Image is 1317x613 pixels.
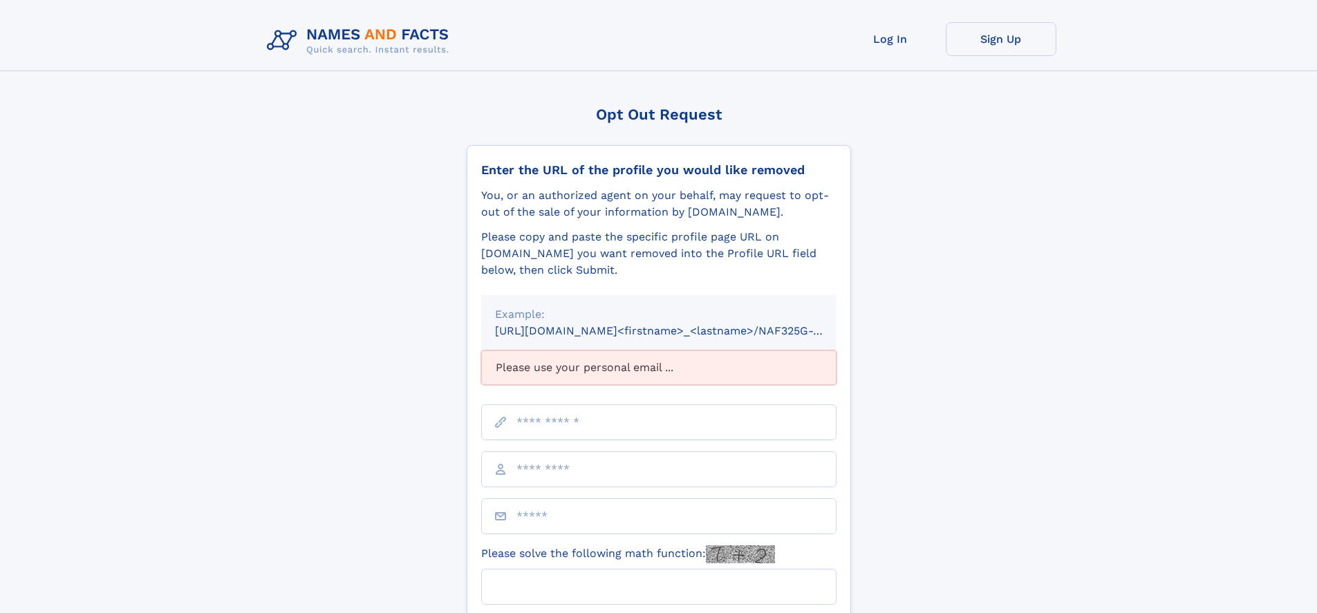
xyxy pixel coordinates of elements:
div: Opt Out Request [467,106,851,123]
small: [URL][DOMAIN_NAME]<firstname>_<lastname>/NAF325G-xxxxxxxx [495,324,863,337]
a: Log In [835,22,946,56]
img: Logo Names and Facts [261,22,460,59]
div: Example: [495,306,823,323]
label: Please solve the following math function: [481,545,775,563]
div: Please copy and paste the specific profile page URL on [DOMAIN_NAME] you want removed into the Pr... [481,229,837,279]
div: Please use your personal email ... [481,350,837,385]
a: Sign Up [946,22,1056,56]
div: You, or an authorized agent on your behalf, may request to opt-out of the sale of your informatio... [481,187,837,220]
div: Enter the URL of the profile you would like removed [481,162,837,178]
